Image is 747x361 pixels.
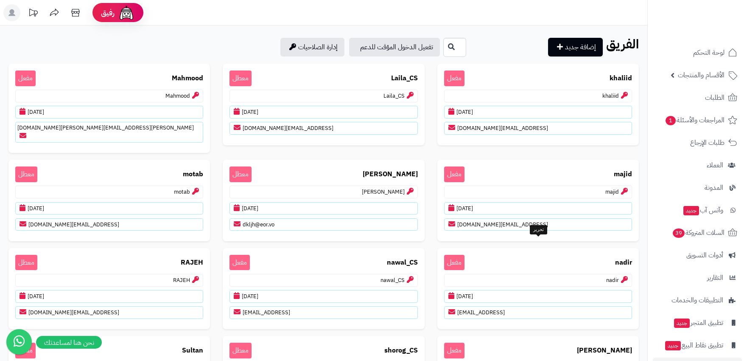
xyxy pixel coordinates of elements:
[653,268,742,288] a: التقارير
[15,71,36,86] span: مفعل
[182,346,203,355] b: Sultan
[444,166,464,182] span: مفعل
[653,155,742,175] a: العملاء
[614,169,632,179] b: majid
[229,166,252,182] span: معطل
[391,73,418,83] b: Laila_CS
[615,258,632,268] b: nadir
[444,71,464,86] span: مفعل
[548,38,603,56] a: إضافة جديد
[15,202,203,215] p: [DATE]
[653,133,742,153] a: طلبات الإرجاع
[653,87,742,108] a: الطلبات
[530,225,547,234] div: تحرير
[686,249,723,261] span: أدوات التسويق
[223,160,424,241] a: [PERSON_NAME] معطل[PERSON_NAME][DATE]dkljh@eor.vo
[664,339,723,351] span: تطبيق نقاط البيع
[444,255,464,271] span: مفعل
[229,274,417,287] p: nawal_CS
[705,92,725,104] span: الطلبات
[229,202,417,215] p: [DATE]
[15,90,203,102] p: Mahmood
[444,106,632,118] p: [DATE]
[444,186,632,198] p: majid
[363,169,418,179] b: [PERSON_NAME]
[437,64,639,145] a: khaliid مفعلkhaliid[DATE][EMAIL_ADDRESS][DOMAIN_NAME]
[653,200,742,220] a: وآتس آبجديد
[683,206,699,215] span: جديد
[223,64,424,145] a: Laila_CS معطلLaila_CS[DATE][EMAIL_ADDRESS][DOMAIN_NAME]
[577,346,632,355] b: [PERSON_NAME]
[444,290,632,303] p: [DATE]
[15,290,203,303] p: [DATE]
[707,159,723,171] span: العملاء
[15,306,203,319] p: [EMAIL_ADDRESS][DOMAIN_NAME]
[444,202,632,215] p: [DATE]
[444,274,632,287] p: nadir
[672,228,685,238] span: 39
[229,343,252,358] span: معطل
[181,258,203,268] b: RAJEH
[229,290,417,303] p: [DATE]
[349,38,440,56] a: تفعيل الدخول المؤقت للدعم
[15,166,37,182] span: معطل
[223,248,424,330] a: nawal_CS مفعلnawal_CS[DATE][EMAIL_ADDRESS]
[229,186,417,198] p: [PERSON_NAME]
[653,223,742,243] a: السلات المتروكة39
[678,69,725,81] span: الأقسام والمنتجات
[444,343,464,358] span: مفعل
[610,73,632,83] b: khaliid
[683,204,723,216] span: وآتس آب
[653,313,742,333] a: تطبيق المتجرجديد
[437,248,639,330] a: nadir مفعلnadir[DATE][EMAIL_ADDRESS]
[665,341,681,350] span: جديد
[707,272,723,284] span: التقارير
[444,218,632,231] p: [EMAIL_ADDRESS][DOMAIN_NAME]
[101,8,115,18] span: رفيق
[229,71,252,86] span: معطل
[387,258,418,268] b: nawal_CS
[673,317,723,329] span: تطبيق المتجر
[665,114,725,126] span: المراجعات والأسئلة
[8,248,210,330] a: RAJEH معطلRAJEH[DATE][EMAIL_ADDRESS][DOMAIN_NAME]
[665,116,676,126] span: 1
[606,34,639,54] b: الفريق
[674,319,690,328] span: جديد
[444,122,632,135] p: [EMAIL_ADDRESS][DOMAIN_NAME]
[280,38,344,56] a: إدارة الصلاحيات
[693,47,725,59] span: لوحة التحكم
[653,178,742,198] a: المدونة
[15,122,203,142] p: [PERSON_NAME][EMAIL_ADDRESS][PERSON_NAME][DOMAIN_NAME]
[229,218,417,231] p: dkljh@eor.vo
[653,245,742,265] a: أدوات التسويق
[8,64,210,153] a: Mahmood مفعلMahmood[DATE][PERSON_NAME][EMAIL_ADDRESS][PERSON_NAME][DOMAIN_NAME]
[15,186,203,198] p: motab
[229,255,250,271] span: مفعل
[672,227,725,239] span: السلات المتروكة
[689,12,739,30] img: logo-2.png
[229,306,417,319] p: [EMAIL_ADDRESS]
[437,160,639,241] a: majid مفعلmajid[DATE][EMAIL_ADDRESS][DOMAIN_NAME]
[172,73,203,83] b: Mahmood
[8,160,210,241] a: motab معطلmotab[DATE][EMAIL_ADDRESS][DOMAIN_NAME]
[229,90,417,102] p: Laila_CS
[705,182,723,194] span: المدونة
[22,4,44,23] a: تحديثات المنصة
[15,274,203,287] p: RAJEH
[15,106,203,118] p: [DATE]
[653,290,742,310] a: التطبيقات والخدمات
[653,42,742,63] a: لوحة التحكم
[118,4,135,21] img: ai-face.png
[671,294,723,306] span: التطبيقات والخدمات
[229,122,417,135] p: [EMAIL_ADDRESS][DOMAIN_NAME]
[384,346,418,355] b: shorog_CS
[653,335,742,355] a: تطبيق نقاط البيعجديد
[690,137,725,149] span: طلبات الإرجاع
[183,169,203,179] b: motab
[15,255,37,271] span: معطل
[229,106,417,118] p: [DATE]
[653,110,742,130] a: المراجعات والأسئلة1
[15,218,203,231] p: [EMAIL_ADDRESS][DOMAIN_NAME]
[444,306,632,319] p: [EMAIL_ADDRESS]
[444,90,632,102] p: khaliid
